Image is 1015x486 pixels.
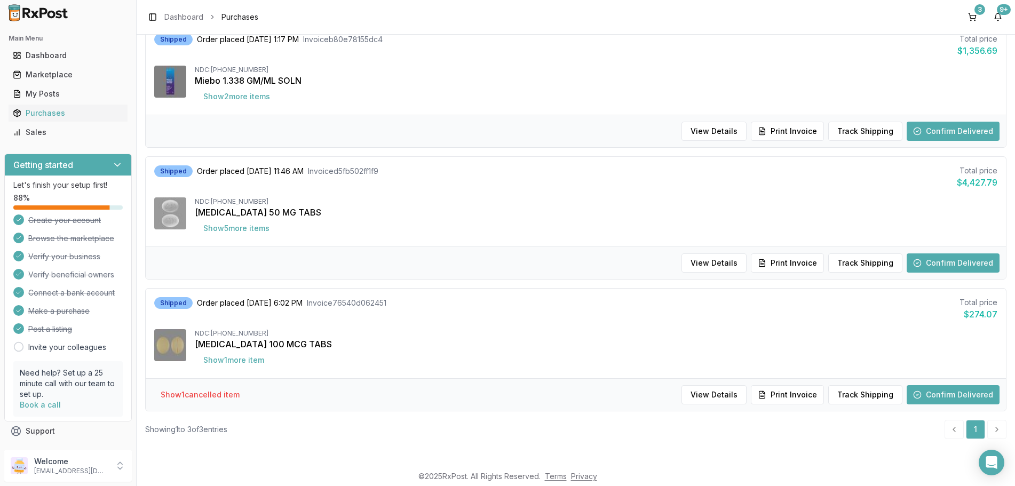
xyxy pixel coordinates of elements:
span: Browse the marketplace [28,233,114,244]
div: [MEDICAL_DATA] 100 MCG TABS [195,338,997,350]
div: Total price [960,297,997,308]
button: 3 [964,9,981,26]
span: Create your account [28,215,101,226]
a: My Posts [9,84,128,103]
span: Make a purchase [28,306,90,316]
span: Feedback [26,445,62,456]
a: Marketplace [9,65,128,84]
button: View Details [681,385,747,404]
span: Post a listing [28,324,72,334]
button: Confirm Delivered [907,385,1000,404]
a: Privacy [571,472,597,481]
div: Open Intercom Messenger [979,450,1004,475]
h2: Main Menu [9,34,128,43]
img: Miebo 1.338 GM/ML SOLN [154,66,186,98]
button: Purchases [4,105,132,122]
span: Connect a bank account [28,288,115,298]
a: Dashboard [9,46,128,65]
div: $4,427.79 [957,176,997,189]
div: $1,356.69 [957,44,997,57]
button: Marketplace [4,66,132,83]
span: Order placed [DATE] 11:46 AM [197,166,304,177]
div: Shipped [154,34,193,45]
button: Confirm Delivered [907,253,1000,273]
p: Need help? Set up a 25 minute call with our team to set up. [20,368,116,400]
button: My Posts [4,85,132,102]
div: 3 [974,4,985,15]
div: Purchases [13,108,123,118]
button: Print Invoice [751,122,824,141]
div: $274.07 [960,308,997,321]
button: View Details [681,122,747,141]
p: [EMAIL_ADDRESS][DOMAIN_NAME] [34,467,108,475]
span: Invoice d5fb502ff1f9 [308,166,378,177]
div: My Posts [13,89,123,99]
button: Confirm Delivered [907,122,1000,141]
div: Shipped [154,297,193,309]
button: 9+ [989,9,1006,26]
div: Total price [957,165,997,176]
div: Dashboard [13,50,123,61]
span: Invoice 76540d062451 [307,298,386,308]
div: Total price [957,34,997,44]
nav: pagination [945,420,1006,439]
button: Show1more item [195,350,273,370]
button: Feedback [4,441,132,460]
a: Invite your colleagues [28,342,106,353]
span: Order placed [DATE] 1:17 PM [197,34,299,45]
img: Ibsrela 50 MG TABS [154,197,186,229]
div: NDC: [PHONE_NUMBER] [195,197,997,206]
button: View Details [681,253,747,273]
div: Showing 1 to 3 of 3 entries [145,424,227,435]
span: Invoice b80e78155dc4 [303,34,383,45]
button: Show5more items [195,219,278,238]
button: Track Shipping [828,385,902,404]
img: RxPost Logo [4,4,73,21]
a: Sales [9,123,128,142]
button: Show2more items [195,87,279,106]
img: User avatar [11,457,28,474]
button: Show1cancelled item [152,385,248,404]
a: Purchases [9,103,128,123]
div: Sales [13,127,123,138]
div: Miebo 1.338 GM/ML SOLN [195,74,997,87]
a: Dashboard [164,12,203,22]
div: 9+ [997,4,1011,15]
button: Print Invoice [751,385,824,404]
div: NDC: [PHONE_NUMBER] [195,329,997,338]
span: Verify beneficial owners [28,269,114,280]
button: Support [4,421,132,441]
a: Terms [545,472,567,481]
a: Book a call [20,400,61,409]
button: Sales [4,124,132,141]
p: Welcome [34,456,108,467]
span: Order placed [DATE] 6:02 PM [197,298,303,308]
button: Dashboard [4,47,132,64]
div: NDC: [PHONE_NUMBER] [195,66,997,74]
span: 88 % [13,193,30,203]
p: Let's finish your setup first! [13,180,123,190]
h3: Getting started [13,158,73,171]
span: Verify your business [28,251,100,262]
button: Track Shipping [828,253,902,273]
img: Synthroid 100 MCG TABS [154,329,186,361]
nav: breadcrumb [164,12,258,22]
button: Track Shipping [828,122,902,141]
div: Shipped [154,165,193,177]
span: Purchases [221,12,258,22]
button: Print Invoice [751,253,824,273]
div: [MEDICAL_DATA] 50 MG TABS [195,206,997,219]
a: 1 [966,420,985,439]
div: Marketplace [13,69,123,80]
